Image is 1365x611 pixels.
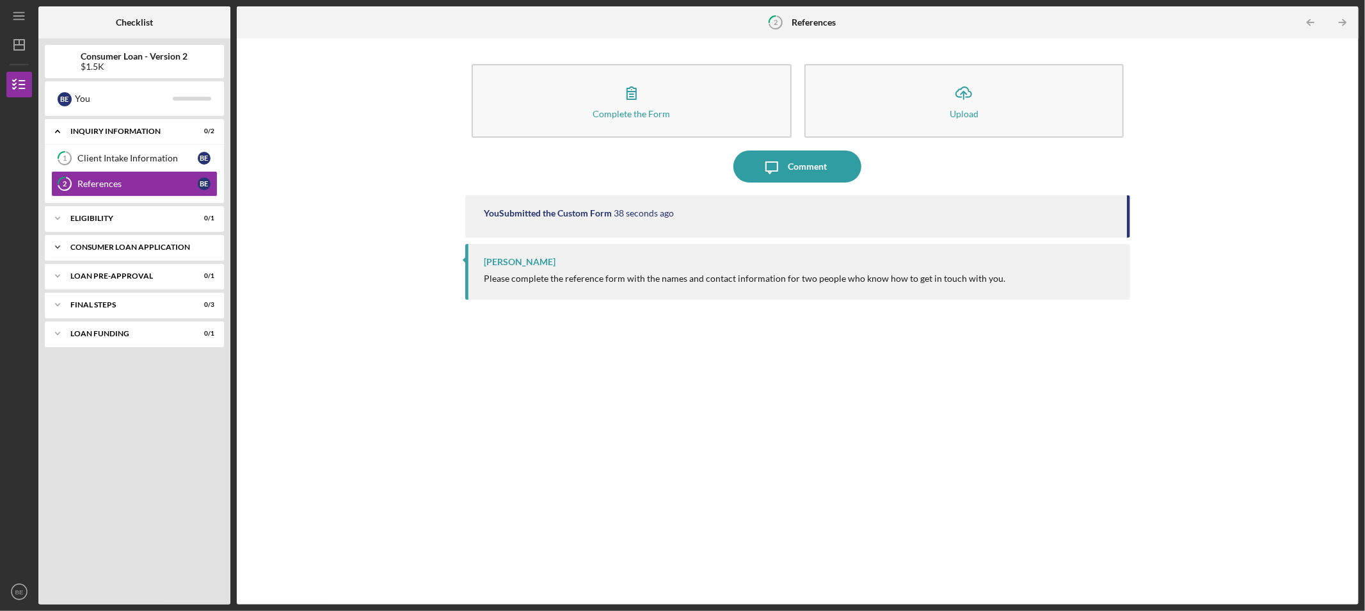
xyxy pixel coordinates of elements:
tspan: 1 [63,154,67,163]
tspan: 2 [774,18,778,26]
button: BE [6,579,32,605]
b: Consumer Loan - Version 2 [81,51,188,61]
div: B E [198,152,211,165]
div: FINAL STEPS [70,301,182,309]
tspan: 2 [63,180,67,188]
b: Checklist [116,17,153,28]
div: 0 / 1 [191,215,214,222]
b: References [792,17,836,28]
div: B E [58,92,72,106]
button: Complete the Form [472,64,792,138]
div: Eligibility [70,215,182,222]
div: Client Intake Information [77,153,198,163]
button: Comment [733,151,861,183]
div: Upload [950,109,978,118]
div: Complete the Form [593,109,670,118]
a: 1Client Intake InformationBE [51,145,218,171]
div: You [75,88,173,110]
div: Loan Funding [70,330,182,338]
button: Upload [804,64,1124,138]
div: 0 / 3 [191,301,214,309]
div: [PERSON_NAME] [484,257,556,267]
div: References [77,179,198,189]
div: Loan Pre-Approval [70,272,182,280]
a: 2ReferencesBE [51,171,218,197]
div: Inquiry Information [70,127,182,135]
div: 0 / 1 [191,272,214,280]
div: $1.5K [81,61,188,72]
div: Comment [788,151,827,183]
div: Please complete the reference form with the names and contact information for two people who know... [484,273,1006,284]
div: 0 / 2 [191,127,214,135]
time: 2025-08-29 14:54 [614,208,675,218]
div: 0 / 1 [191,330,214,338]
text: BE [15,589,24,596]
div: B E [198,177,211,190]
div: You Submitted the Custom Form [484,208,612,218]
div: Consumer Loan Application [70,243,208,251]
